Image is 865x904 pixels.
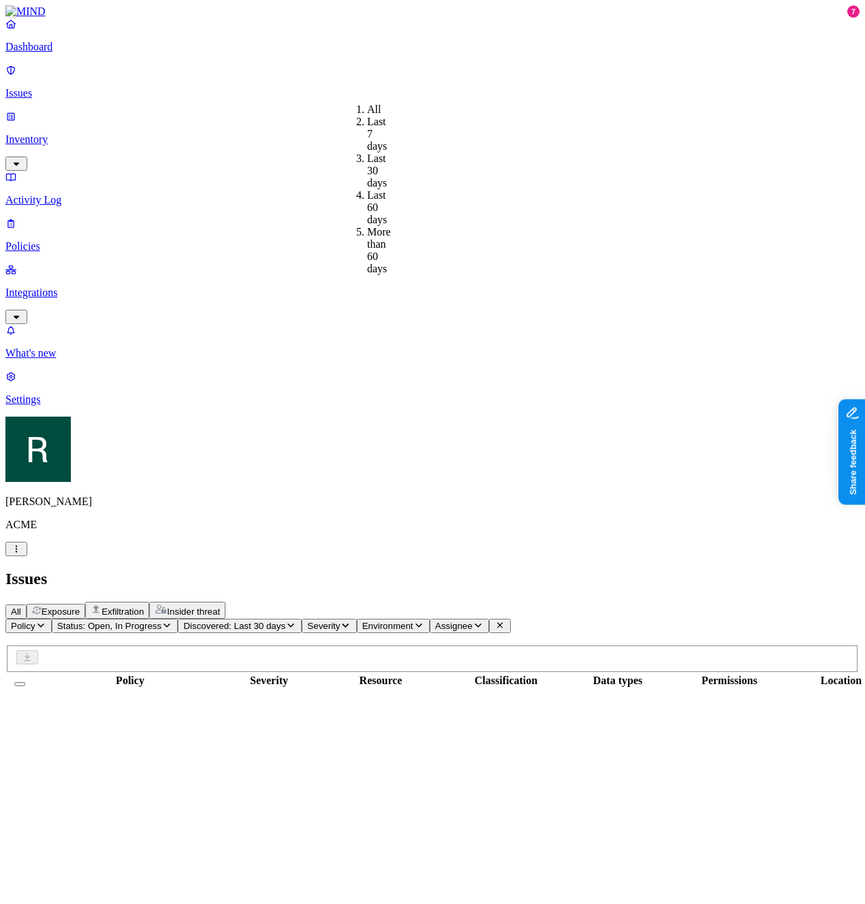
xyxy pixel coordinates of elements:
a: Policies [5,217,860,253]
p: Inventory [5,133,860,146]
p: [PERSON_NAME] [5,496,860,508]
div: Resource [313,675,449,687]
div: 7 [847,5,860,18]
span: Exposure [42,607,80,617]
button: Select all [14,682,25,686]
span: Policy [11,621,35,631]
a: What's new [5,324,860,359]
a: Activity Log [5,171,860,206]
img: Ron Rabinovich [5,417,71,482]
p: Settings [5,393,860,406]
div: Severity [228,675,310,687]
a: Inventory [5,110,860,169]
a: Issues [5,64,860,99]
a: Integrations [5,263,860,322]
p: Activity Log [5,194,860,206]
span: Exfiltration [101,607,144,617]
div: Permissions [675,675,784,687]
span: Severity [307,621,340,631]
p: Dashboard [5,41,860,53]
h2: Issues [5,570,860,588]
p: Policies [5,240,860,253]
a: MIND [5,5,860,18]
span: Status: Open, In Progress [57,621,161,631]
div: Data types [563,675,672,687]
p: What's new [5,347,860,359]
img: MIND [5,5,46,18]
a: Settings [5,370,860,406]
div: Policy [35,675,225,687]
a: Dashboard [5,18,860,53]
span: Discovered: Last 30 days [183,621,285,631]
span: Insider threat [167,607,220,617]
p: Issues [5,87,860,99]
span: All [11,607,21,617]
span: Assignee [435,621,473,631]
span: Environment [362,621,413,631]
p: ACME [5,519,860,531]
div: Classification [452,675,561,687]
p: Integrations [5,287,860,299]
